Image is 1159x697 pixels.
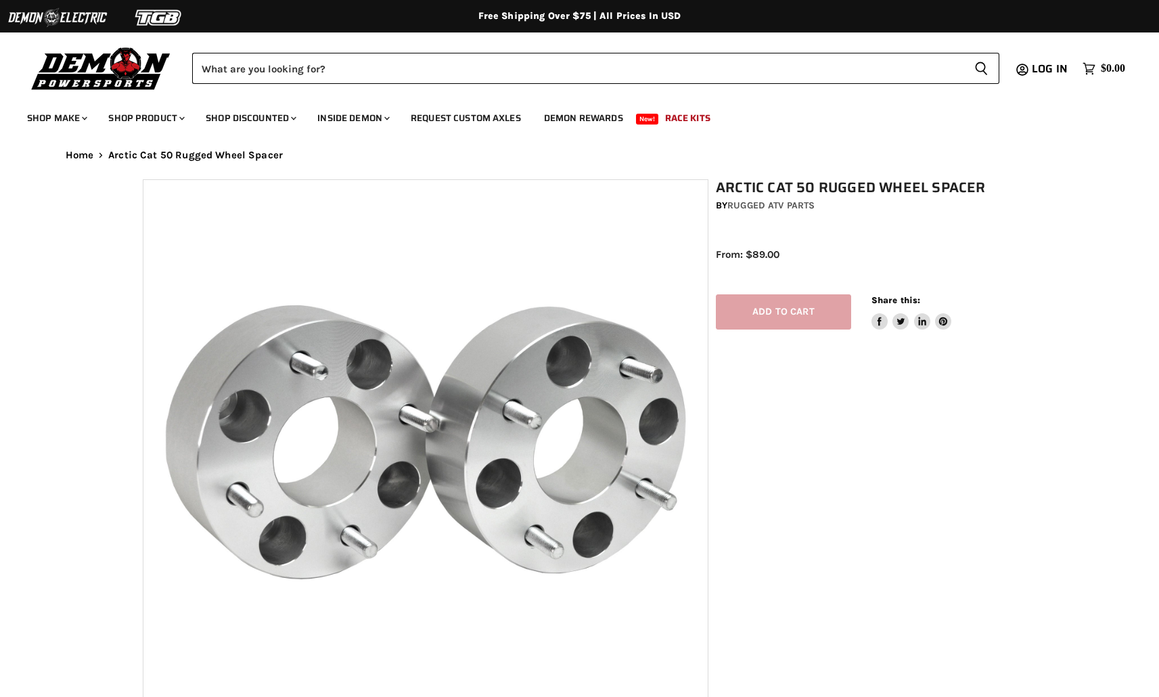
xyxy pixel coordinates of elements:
a: Home [66,150,94,161]
a: Rugged ATV Parts [727,200,815,211]
a: Inside Demon [307,104,398,132]
a: Shop Make [17,104,95,132]
img: TGB Logo 2 [108,5,210,30]
a: Shop Discounted [196,104,304,132]
span: From: $89.00 [716,248,779,261]
button: Search [963,53,999,84]
a: Request Custom Axles [401,104,531,132]
div: Free Shipping Over $75 | All Prices In USD [39,10,1121,22]
a: Race Kits [655,104,721,132]
span: Share this: [871,295,920,305]
a: Demon Rewards [534,104,633,132]
span: Arctic Cat 50 Rugged Wheel Spacer [108,150,283,161]
nav: Breadcrumbs [39,150,1121,161]
span: Log in [1032,60,1068,77]
ul: Main menu [17,99,1122,132]
form: Product [192,53,999,84]
a: $0.00 [1076,59,1132,78]
a: Shop Product [98,104,193,132]
div: by [716,198,1024,213]
span: New! [636,114,659,125]
input: Search [192,53,963,84]
span: $0.00 [1101,62,1125,75]
img: Demon Electric Logo 2 [7,5,108,30]
h1: Arctic Cat 50 Rugged Wheel Spacer [716,179,1024,196]
a: Log in [1026,63,1076,75]
aside: Share this: [871,294,952,330]
img: Demon Powersports [27,44,175,92]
